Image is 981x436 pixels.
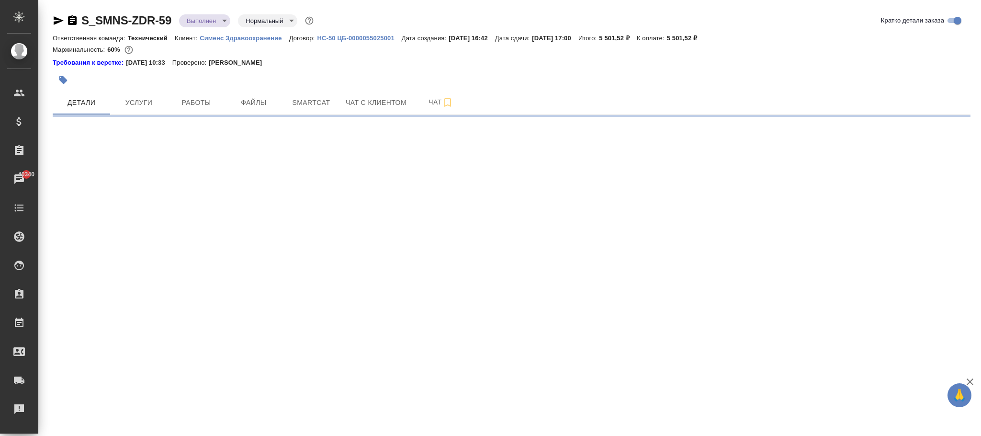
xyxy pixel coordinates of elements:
button: Добавить тэг [53,69,74,91]
span: 40340 [12,170,40,179]
span: Кратко детали заказа [881,16,944,25]
button: 1823.35 RUB; [123,44,135,56]
p: 60% [107,46,122,53]
p: Ответственная команда: [53,34,128,42]
a: Требования к верстке: [53,58,126,68]
button: Скопировать ссылку для ЯМессенджера [53,15,64,26]
button: 🙏 [947,383,971,407]
a: Сименс Здравоохранение [200,34,289,42]
span: Чат [418,96,464,108]
span: Услуги [116,97,162,109]
p: Технический [128,34,175,42]
p: Итого: [578,34,599,42]
span: 🙏 [951,385,968,405]
svg: Подписаться [442,97,453,108]
div: Нажми, чтобы открыть папку с инструкцией [53,58,126,68]
button: Нормальный [243,17,286,25]
button: Выполнен [184,17,219,25]
p: Договор: [289,34,317,42]
p: 5 501,52 ₽ [667,34,705,42]
span: Работы [173,97,219,109]
p: [DATE] 10:33 [126,58,172,68]
span: Файлы [231,97,277,109]
div: Выполнен [238,14,297,27]
p: Дата сдачи: [495,34,532,42]
p: Дата создания: [402,34,449,42]
a: S_SMNS-ZDR-59 [81,14,171,27]
p: Маржинальность: [53,46,107,53]
div: Выполнен [179,14,230,27]
button: Доп статусы указывают на важность/срочность заказа [303,14,316,27]
span: Smartcat [288,97,334,109]
p: Клиент: [175,34,200,42]
span: Детали [58,97,104,109]
a: HC-50 ЦБ-0000055025001 [317,34,401,42]
span: Чат с клиентом [346,97,406,109]
a: 40340 [2,167,36,191]
button: Скопировать ссылку [67,15,78,26]
p: Проверено: [172,58,209,68]
p: К оплате: [637,34,667,42]
p: [PERSON_NAME] [209,58,269,68]
p: 5 501,52 ₽ [599,34,637,42]
p: [DATE] 16:42 [449,34,495,42]
p: [DATE] 17:00 [532,34,578,42]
